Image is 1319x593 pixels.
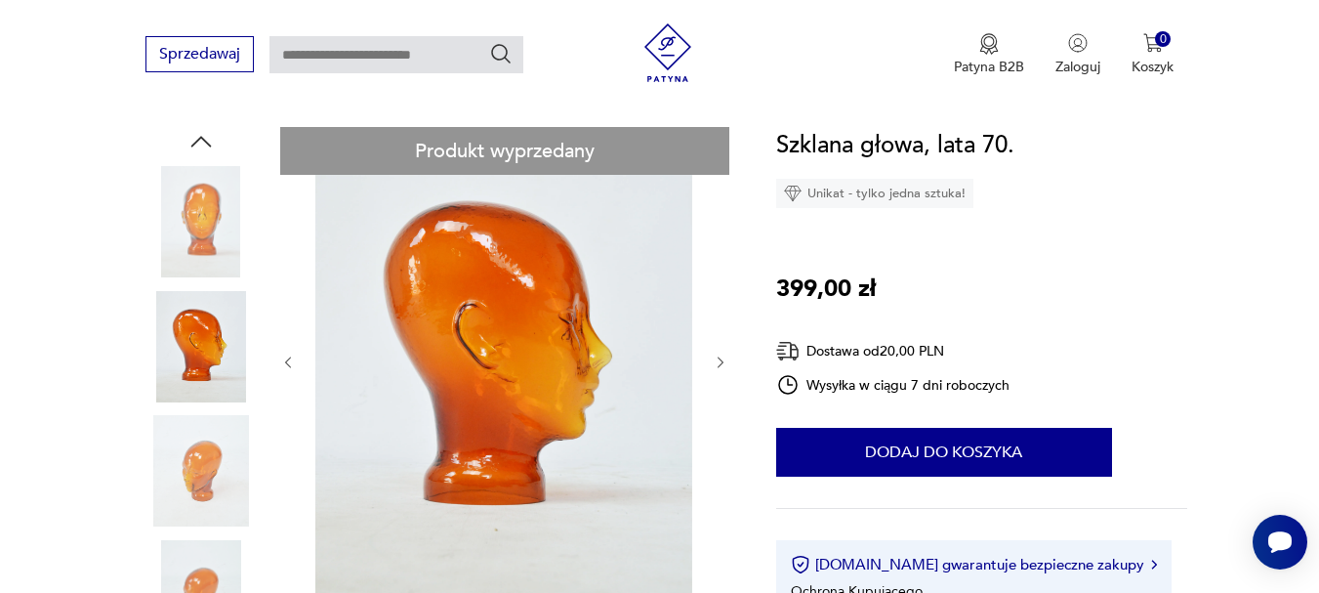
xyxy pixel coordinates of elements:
[954,33,1024,76] a: Ikona medaluPatyna B2B
[145,49,254,63] a: Sprzedawaj
[776,428,1112,477] button: Dodaj do koszyka
[1055,58,1100,76] p: Zaloguj
[145,166,257,277] img: Zdjęcie produktu Szklana głowa, lata 70.
[1132,58,1174,76] p: Koszyk
[776,339,1010,363] div: Dostawa od 20,00 PLN
[776,339,800,363] img: Ikona dostawy
[791,555,810,574] img: Ikona certyfikatu
[1253,515,1307,570] iframe: Smartsupp widget button
[776,127,1014,164] h1: Szklana głowa, lata 70.
[145,415,257,527] img: Zdjęcie produktu Szklana głowa, lata 70.
[145,36,254,72] button: Sprzedawaj
[489,42,513,65] button: Szukaj
[1143,33,1163,53] img: Ikona koszyka
[776,271,876,308] p: 399,00 zł
[145,291,257,402] img: Zdjęcie produktu Szklana głowa, lata 70.
[1055,33,1100,76] button: Zaloguj
[1155,31,1172,48] div: 0
[954,58,1024,76] p: Patyna B2B
[979,33,999,55] img: Ikona medalu
[1132,33,1174,76] button: 0Koszyk
[280,127,729,175] div: Produkt wyprzedany
[954,33,1024,76] button: Patyna B2B
[784,185,802,202] img: Ikona diamentu
[1068,33,1088,53] img: Ikonka użytkownika
[639,23,697,82] img: Patyna - sklep z meblami i dekoracjami vintage
[776,179,973,208] div: Unikat - tylko jedna sztuka!
[776,373,1010,397] div: Wysyłka w ciągu 7 dni roboczych
[1151,560,1157,570] img: Ikona strzałki w prawo
[791,555,1157,574] button: [DOMAIN_NAME] gwarantuje bezpieczne zakupy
